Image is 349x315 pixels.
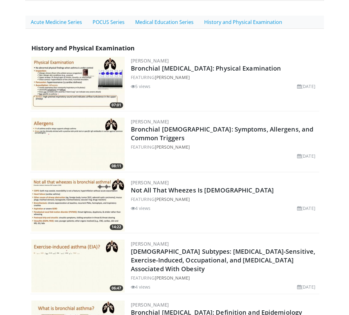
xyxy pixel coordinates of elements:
[131,274,318,281] div: FEATURING
[131,247,315,273] a: [DEMOGRAPHIC_DATA] Subtypes: [MEDICAL_DATA]-Sensitive, Exercise-Induced, Occupational, and [MEDIC...
[131,58,169,64] a: [PERSON_NAME]
[131,74,318,81] div: FEATURING
[110,224,123,230] span: 14:22
[131,125,313,142] a: Bronchial [DEMOGRAPHIC_DATA]: Symptoms, Allergens, and Common Triggers
[131,283,151,290] li: 4 views
[131,301,169,308] a: [PERSON_NAME]
[154,275,190,280] a: [PERSON_NAME]
[31,118,125,170] img: 37572f17-a845-4963-bbc8-59f32fe74137.300x170_q85_crop-smart_upscale.jpg
[31,239,125,292] a: 06:47
[110,102,123,108] span: 07:01
[110,285,123,291] span: 06:47
[31,178,125,231] img: e9072c86-b528-4ae8-b1d4-1648b57cfd46.300x170_q85_crop-smart_upscale.jpg
[25,16,87,29] a: Acute Medicine Series
[31,57,125,109] img: 12910ef0-5802-4ba3-b529-c94598f9b925.300x170_q85_crop-smart_upscale.jpg
[87,16,130,29] a: POCUS Series
[154,196,190,202] a: [PERSON_NAME]
[297,205,315,211] li: [DATE]
[131,118,169,125] a: [PERSON_NAME]
[131,186,274,194] a: Not All That Wheezes Is [DEMOGRAPHIC_DATA]
[297,153,315,159] li: [DATE]
[154,74,190,80] a: [PERSON_NAME]
[131,179,169,186] a: [PERSON_NAME]
[297,283,315,290] li: [DATE]
[31,44,135,52] span: History and Physical Examination
[297,83,315,90] li: [DATE]
[199,16,287,29] a: History and Physical Examination
[110,163,123,169] span: 08:11
[31,239,125,292] img: 1afd29af-0a39-4458-8216-80c8a1fe0a29.300x170_q85_crop-smart_upscale.jpg
[131,196,318,202] div: FEATURING
[31,118,125,170] a: 08:11
[131,205,151,211] li: 4 views
[131,83,151,90] li: 5 views
[31,57,125,109] a: 07:01
[31,178,125,231] a: 14:22
[154,144,190,150] a: [PERSON_NAME]
[131,144,318,150] div: FEATURING
[131,64,281,72] a: Bronchial [MEDICAL_DATA]: Physical Examination
[131,240,169,247] a: [PERSON_NAME]
[130,16,199,29] a: Medical Education Series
